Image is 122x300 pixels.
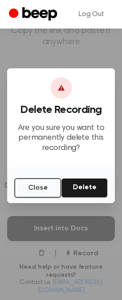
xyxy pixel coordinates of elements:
button: Close [14,178,61,198]
h3: Delete Recording [14,104,108,116]
a: Beep [9,6,59,23]
button: Delete [61,178,108,198]
a: Log Out [70,4,113,25]
div: ⚠ [50,77,72,99]
p: Are you sure you want to permanently delete this recording? [14,123,108,154]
